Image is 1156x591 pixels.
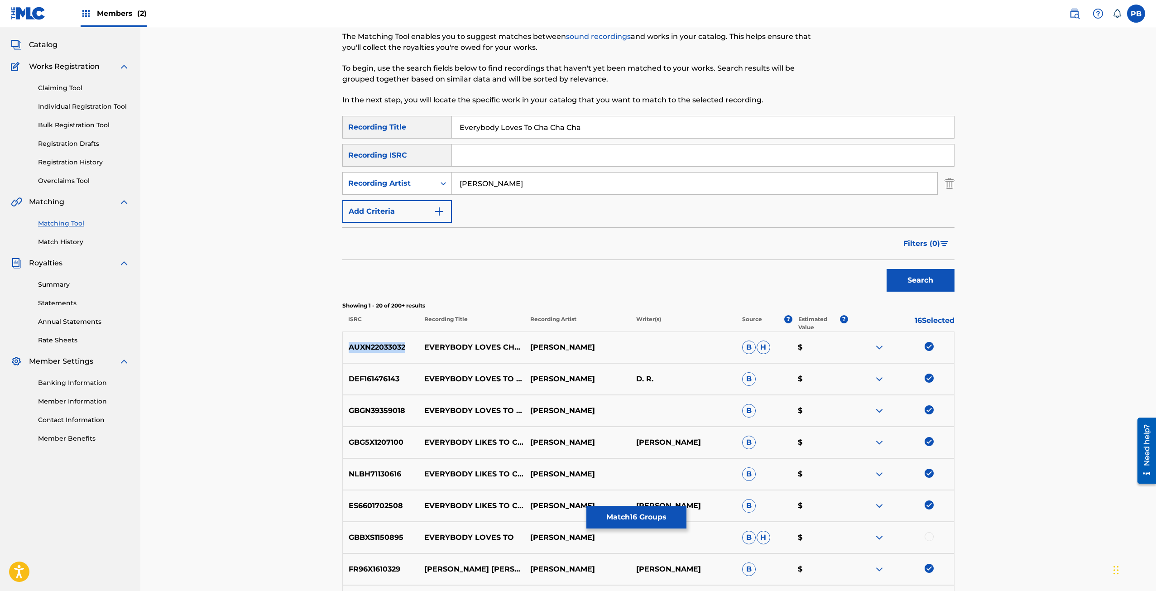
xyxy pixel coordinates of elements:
[742,562,756,576] span: B
[874,405,885,416] img: expand
[38,415,130,425] a: Contact Information
[840,315,848,323] span: ?
[418,564,524,575] p: [PERSON_NAME] [PERSON_NAME] 2: LET'S GO STEADY AGAIN / HAPPY IN LOVE / AIN'T NOBODY'S BIZNESS (IF...
[887,269,955,292] button: Search
[742,436,756,449] span: B
[742,531,756,544] span: B
[11,39,22,50] img: Catalog
[742,467,756,481] span: B
[38,102,130,111] a: Individual Registration Tool
[742,372,756,386] span: B
[38,317,130,327] a: Annual Statements
[925,342,934,351] img: deselect
[38,336,130,345] a: Rate Sheets
[792,532,848,543] p: $
[1089,5,1107,23] div: Help
[29,61,100,72] span: Works Registration
[757,531,770,544] span: H
[119,61,130,72] img: expand
[11,61,23,72] img: Works Registration
[137,9,147,18] span: (2)
[898,232,955,255] button: Filters (0)
[29,197,64,207] span: Matching
[342,31,814,53] p: The Matching Tool enables you to suggest matches between and works in your catalog. This helps en...
[343,469,419,480] p: NLBH71130616
[342,315,418,332] p: ISRC
[925,405,934,414] img: deselect
[38,83,130,93] a: Claiming Tool
[792,405,848,416] p: $
[11,18,66,29] a: SummarySummary
[925,469,934,478] img: deselect
[524,405,630,416] p: [PERSON_NAME]
[342,302,955,310] p: Showing 1 - 20 of 200+ results
[342,116,955,296] form: Search Form
[792,564,848,575] p: $
[792,374,848,384] p: $
[38,397,130,406] a: Member Information
[1093,8,1103,19] img: help
[38,237,130,247] a: Match History
[925,564,934,573] img: deselect
[1069,8,1080,19] img: search
[1127,5,1145,23] div: User Menu
[630,315,736,332] p: Writer(s)
[524,315,630,332] p: Recording Artist
[792,437,848,448] p: $
[418,532,524,543] p: EVERYBODY LOVES TO
[925,374,934,383] img: deselect
[418,374,524,384] p: EVERYBODY LOVES TO CHA CHA
[418,342,524,353] p: EVERYBODY LOVES CHA CHA CHA
[1131,414,1156,487] iframe: Resource Center
[874,469,885,480] img: expand
[38,298,130,308] a: Statements
[742,315,762,332] p: Source
[524,342,630,353] p: [PERSON_NAME]
[38,378,130,388] a: Banking Information
[29,39,58,50] span: Catalog
[940,241,948,246] img: filter
[434,206,445,217] img: 9d2ae6d4665cec9f34b9.svg
[11,7,46,20] img: MLC Logo
[38,120,130,130] a: Bulk Registration Tool
[11,197,22,207] img: Matching
[342,63,814,85] p: To begin, use the search fields below to find recordings that haven't yet been matched to your wo...
[418,437,524,448] p: EVERYBODY LIKES TO CHA CHA
[418,500,524,511] p: EVERYBODY LIKES TO CHA CHA (REMASTERED)
[524,564,630,575] p: [PERSON_NAME]
[742,341,756,354] span: B
[524,437,630,448] p: [PERSON_NAME]
[757,341,770,354] span: H
[343,500,419,511] p: ES6601702508
[343,405,419,416] p: GBGN39359018
[418,469,524,480] p: EVERYBODY LIKES TO CHA CHA
[524,469,630,480] p: [PERSON_NAME]
[945,172,955,195] img: Delete Criterion
[524,374,630,384] p: [PERSON_NAME]
[342,95,814,106] p: In the next step, you will locate the specific work in your catalog that you want to match to the...
[343,342,419,353] p: AUXN22033032
[630,374,736,384] p: D. R.
[343,374,419,384] p: DEF161476143
[38,139,130,149] a: Registration Drafts
[97,8,147,19] span: Members
[874,532,885,543] img: expand
[11,258,22,269] img: Royalties
[1065,5,1084,23] a: Public Search
[343,437,419,448] p: GBG5X1207100
[630,437,736,448] p: [PERSON_NAME]
[742,499,756,513] span: B
[524,532,630,543] p: [PERSON_NAME]
[784,315,792,323] span: ?
[566,32,631,41] a: sound recordings
[343,564,419,575] p: FR96X1610329
[119,258,130,269] img: expand
[119,356,130,367] img: expand
[630,564,736,575] p: [PERSON_NAME]
[792,500,848,511] p: $
[630,500,736,511] p: [PERSON_NAME]
[524,500,630,511] p: [PERSON_NAME]
[874,564,885,575] img: expand
[1113,557,1119,584] div: Drag
[119,197,130,207] img: expand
